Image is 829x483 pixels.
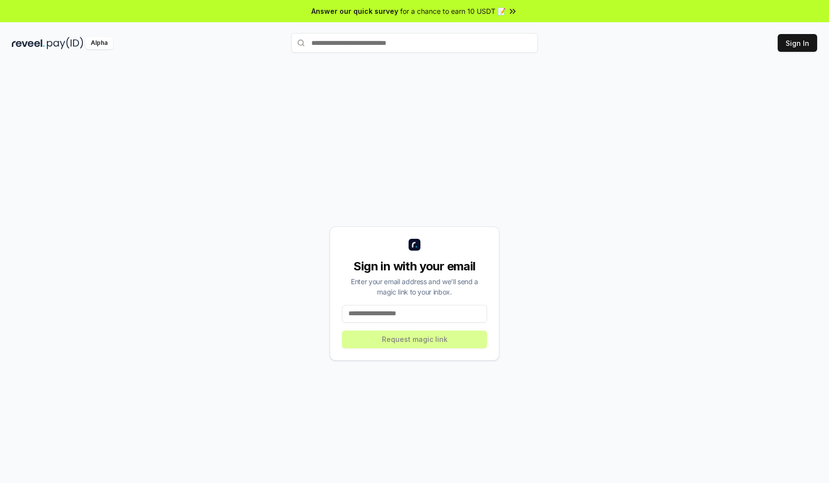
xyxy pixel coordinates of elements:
[778,34,817,52] button: Sign In
[342,276,487,297] div: Enter your email address and we’ll send a magic link to your inbox.
[311,6,398,16] span: Answer our quick survey
[400,6,506,16] span: for a chance to earn 10 USDT 📝
[342,259,487,274] div: Sign in with your email
[85,37,113,49] div: Alpha
[12,37,45,49] img: reveel_dark
[47,37,83,49] img: pay_id
[409,239,420,251] img: logo_small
